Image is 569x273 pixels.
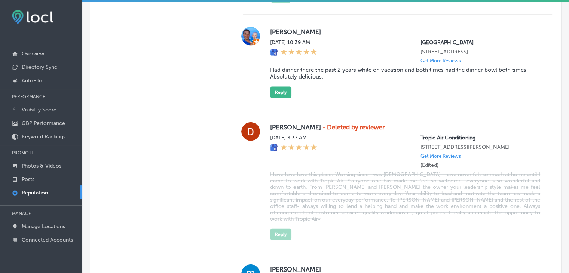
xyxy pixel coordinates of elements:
[281,144,317,152] div: 5 Stars
[420,39,540,46] p: San Marcos Mexican Grill Pier Park
[22,223,65,230] p: Manage Locations
[270,135,317,141] label: [DATE] 3:37 AM
[270,123,540,131] label: [PERSON_NAME]
[20,43,26,49] img: tab_domain_overview_orange.svg
[74,43,80,49] img: tab_keywords_by_traffic_grey.svg
[28,44,67,49] div: Domain Overview
[270,28,540,36] label: [PERSON_NAME]
[420,153,461,159] p: Get More Reviews
[19,19,82,25] div: Domain: [DOMAIN_NAME]
[420,162,438,168] label: (Edited)
[83,44,126,49] div: Keywords by Traffic
[12,19,18,25] img: website_grey.svg
[22,120,65,126] p: GBP Performance
[270,229,291,240] button: Reply
[22,50,44,57] p: Overview
[420,49,540,55] p: 101 Bluefish Dr Suite 105
[12,12,18,18] img: logo_orange.svg
[420,144,540,150] p: 1342 whitfield ave
[22,107,56,113] p: Visibility Score
[22,77,44,84] p: AutoPilot
[21,12,37,18] div: v 4.0.25
[22,237,73,243] p: Connected Accounts
[281,49,317,57] div: 5 Stars
[322,123,385,131] strong: - Deleted by reviewer
[22,163,61,169] p: Photos & Videos
[22,134,65,140] p: Keyword Rankings
[270,266,540,273] label: [PERSON_NAME]
[22,176,34,182] p: Posts
[270,87,291,98] button: Reply
[270,67,540,80] blockquote: Had dinner there the past 2 years while on vacation and both times had the dinner bowl both times...
[420,135,540,141] p: Tropic Air Conditioning
[420,58,461,64] p: Get More Reviews
[22,64,57,70] p: Directory Sync
[270,171,540,222] blockquote: I love love love this place. Working since i was [DEMOGRAPHIC_DATA] I have never felt so much at ...
[12,10,53,24] img: fda3e92497d09a02dc62c9cd864e3231.png
[22,190,48,196] p: Reputation
[270,39,317,46] label: [DATE] 10:39 AM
